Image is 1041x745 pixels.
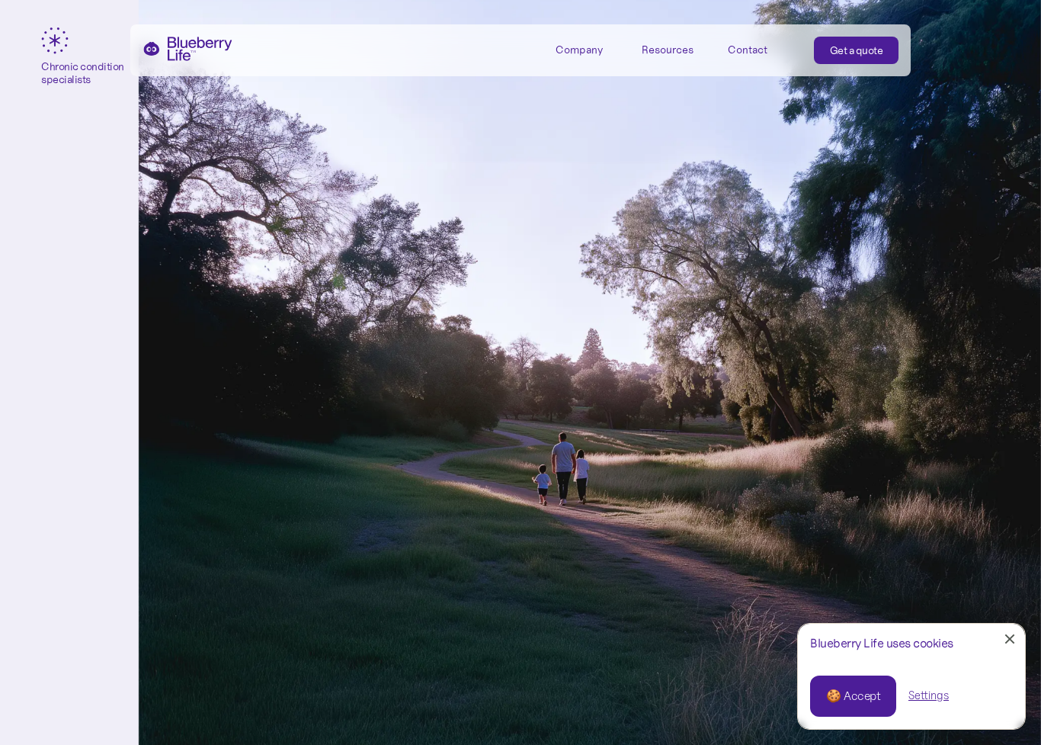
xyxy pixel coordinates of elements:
[556,43,603,56] div: Company
[810,636,1013,650] div: Blueberry Life uses cookies
[1010,639,1011,640] div: Close Cookie Popup
[995,624,1025,654] a: Close Cookie Popup
[143,37,232,61] a: home
[556,37,624,62] div: Company
[41,60,124,86] div: Chronic condition specialists
[908,688,949,704] a: Settings
[642,43,693,56] div: Resources
[814,37,899,64] a: Get a quote
[826,688,880,705] div: 🍪 Accept
[642,37,710,62] div: Resources
[728,43,767,56] div: Contact
[830,43,883,58] div: Get a quote
[728,37,796,62] a: Contact
[810,676,896,717] a: 🍪 Accept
